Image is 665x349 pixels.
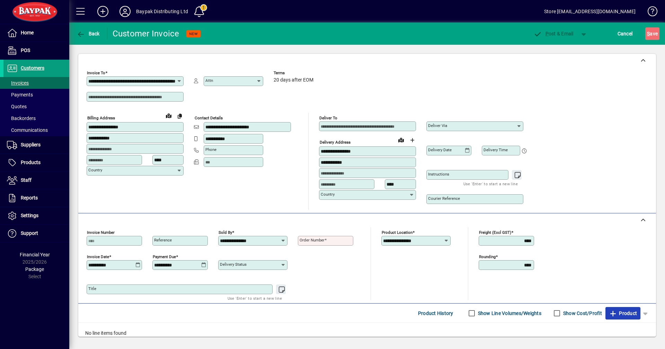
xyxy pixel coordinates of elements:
[3,189,69,207] a: Reports
[92,5,114,18] button: Add
[642,1,656,24] a: Knowledge Base
[319,116,337,120] mat-label: Deliver To
[3,24,69,42] a: Home
[7,104,27,109] span: Quotes
[3,154,69,171] a: Products
[20,252,50,257] span: Financial Year
[479,230,511,235] mat-label: Freight (excl GST)
[69,27,107,40] app-page-header-button: Back
[21,48,30,53] span: POS
[274,77,313,83] span: 20 days after EOM
[274,71,315,75] span: Terms
[154,238,172,242] mat-label: Reference
[321,192,335,197] mat-label: Country
[407,135,418,146] button: Choose address
[3,89,69,101] a: Payments
[7,127,48,133] span: Communications
[428,147,452,152] mat-label: Delivery date
[21,65,44,71] span: Customers
[77,31,100,36] span: Back
[3,225,69,242] a: Support
[113,28,179,39] div: Customer Invoice
[3,42,69,59] a: POS
[7,80,29,86] span: Invoices
[153,254,176,259] mat-label: Payment due
[616,27,635,40] button: Cancel
[609,308,637,319] span: Product
[647,28,658,39] span: ave
[645,27,659,40] button: Save
[546,31,549,36] span: P
[415,307,456,320] button: Product History
[533,31,574,36] span: ost & Email
[7,116,36,121] span: Backorders
[21,30,34,35] span: Home
[3,112,69,124] a: Backorders
[174,110,185,121] button: Copy to Delivery address
[21,195,38,201] span: Reports
[189,32,198,36] span: NEW
[78,323,656,344] div: No line items found
[21,142,41,147] span: Suppliers
[21,160,41,165] span: Products
[7,92,33,97] span: Payments
[3,124,69,136] a: Communications
[484,147,508,152] mat-label: Delivery time
[136,6,188,17] div: Baypak Distributing Ltd
[219,230,232,235] mat-label: Sold by
[428,123,447,128] mat-label: Deliver via
[21,230,38,236] span: Support
[87,254,109,259] mat-label: Invoice date
[205,78,213,83] mat-label: Attn
[25,266,44,272] span: Package
[300,238,325,242] mat-label: Order number
[396,134,407,145] a: View on map
[21,177,32,183] span: Staff
[428,172,449,177] mat-label: Instructions
[205,147,216,152] mat-label: Phone
[75,27,101,40] button: Back
[3,207,69,224] a: Settings
[21,213,38,218] span: Settings
[220,262,247,267] mat-label: Delivery status
[228,294,282,302] mat-hint: Use 'Enter' to start a new line
[88,286,96,291] mat-label: Title
[87,230,115,235] mat-label: Invoice number
[562,310,602,317] label: Show Cost/Profit
[618,28,633,39] span: Cancel
[647,31,650,36] span: S
[477,310,541,317] label: Show Line Volumes/Weights
[88,168,102,172] mat-label: Country
[163,110,174,121] a: View on map
[479,254,496,259] mat-label: Rounding
[463,180,518,188] mat-hint: Use 'Enter' to start a new line
[114,5,136,18] button: Profile
[544,6,636,17] div: Store [EMAIL_ADDRESS][DOMAIN_NAME]
[428,196,460,201] mat-label: Courier Reference
[605,307,640,320] button: Product
[3,172,69,189] a: Staff
[418,308,453,319] span: Product History
[3,136,69,154] a: Suppliers
[382,230,413,235] mat-label: Product location
[3,101,69,112] a: Quotes
[87,70,105,75] mat-label: Invoice To
[3,77,69,89] a: Invoices
[530,27,577,40] button: Post & Email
